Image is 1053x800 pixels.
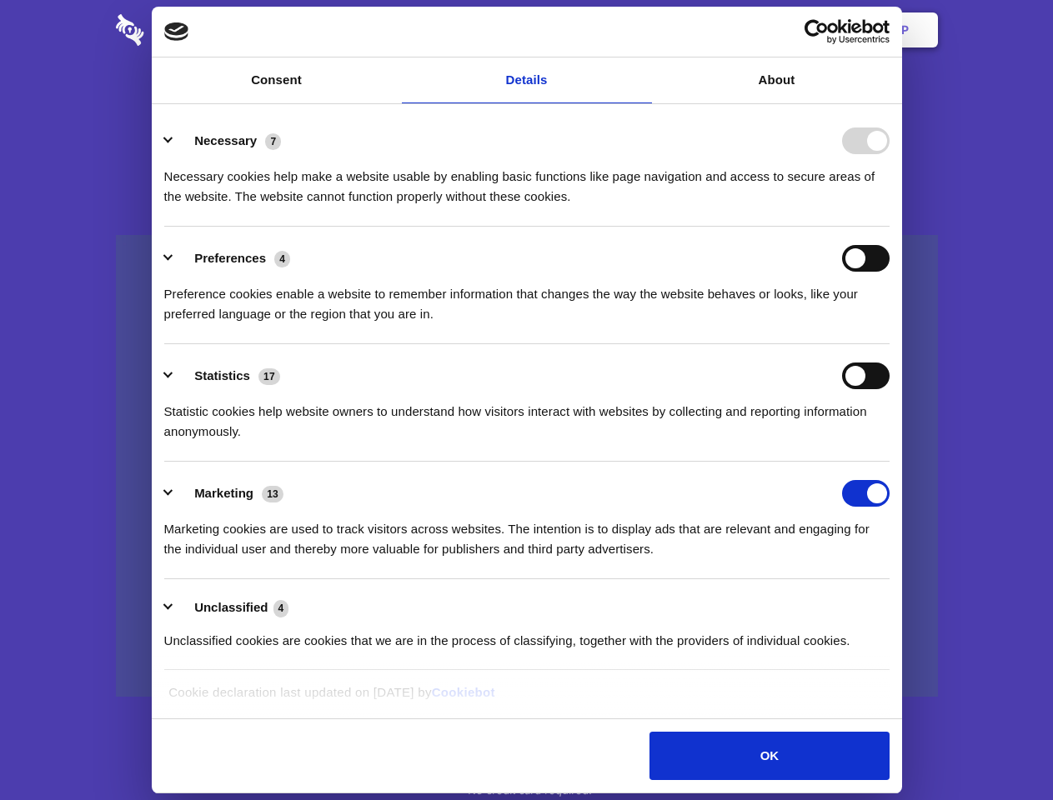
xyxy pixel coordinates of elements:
span: 4 [274,251,290,267]
span: 7 [265,133,281,150]
img: logo-wordmark-white-trans-d4663122ce5f474addd5e946df7df03e33cb6a1c49d2221995e7729f52c070b2.svg [116,14,258,46]
button: OK [649,732,889,780]
button: Statistics (17) [164,362,291,389]
a: Details [402,57,652,103]
a: Login [756,4,829,56]
label: Preferences [194,251,266,265]
div: Marketing cookies are used to track visitors across websites. The intention is to display ads tha... [164,507,890,559]
button: Unclassified (4) [164,597,299,618]
div: Unclassified cookies are cookies that we are in the process of classifying, together with the pro... [164,618,890,651]
button: Marketing (13) [164,480,294,507]
button: Necessary (7) [164,127,292,154]
label: Necessary [194,133,257,147]
iframe: Drift Widget Chat Controller [970,717,1033,780]
span: 4 [273,600,289,617]
button: Preferences (4) [164,245,301,272]
h1: Eliminate Slack Data Loss. [116,75,938,135]
h4: Auto-redaction of sensitive data, encrypted data sharing and self-destructing private chats. Shar... [116,152,938,207]
div: Preference cookies enable a website to remember information that changes the way the website beha... [164,272,890,324]
div: Necessary cookies help make a website usable by enabling basic functions like page navigation and... [164,154,890,207]
a: About [652,57,902,103]
img: logo [164,22,189,41]
a: Cookiebot [432,685,495,699]
label: Statistics [194,368,250,382]
span: 17 [258,368,280,385]
span: 13 [262,486,283,502]
a: Usercentrics Cookiebot - opens in a new window [744,19,890,44]
a: Contact [676,4,753,56]
div: Statistic cookies help website owners to understand how visitors interact with websites by collec... [164,389,890,442]
div: Cookie declaration last updated on [DATE] by [156,682,897,715]
a: Pricing [489,4,562,56]
label: Marketing [194,486,253,500]
a: Consent [152,57,402,103]
a: Wistia video thumbnail [116,235,938,697]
